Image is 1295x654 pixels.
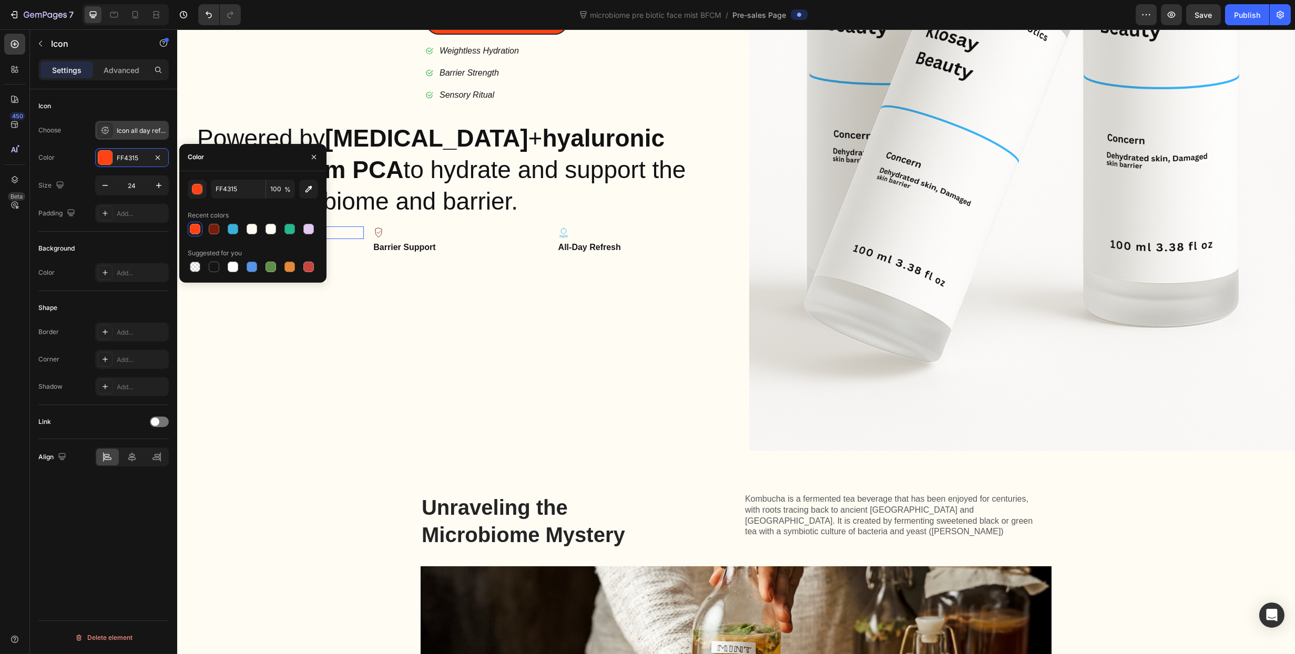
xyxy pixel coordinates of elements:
[568,464,865,508] p: Kombucha is a fermented tea beverage that has been enjoyed for centuries, with roots tracing back...
[117,328,166,337] div: Add...
[117,355,166,365] div: Add...
[198,4,241,25] div: Undo/Redo
[10,112,25,120] div: 450
[381,211,555,226] p: All-Day Refresh
[38,179,66,193] div: Size
[19,92,548,189] h2: Powered by + + to hydrate and support the skin’s microbiome and barrier.
[4,4,78,25] button: 7
[38,450,68,464] div: Align
[38,206,77,221] div: Padding
[588,9,724,20] span: microbiome pre biotic face mist BFCM
[51,37,140,50] p: Icon
[188,248,242,258] div: Suggested for you
[262,39,322,48] span: Barrier Strength
[83,127,226,154] strong: sodium PCA
[52,65,81,76] p: Settings
[38,244,75,253] div: Background
[117,209,166,219] div: Add...
[1259,603,1284,628] div: Open Intercom Messenger
[69,8,74,21] p: 7
[38,355,59,364] div: Corner
[211,180,266,199] input: Eg: FFFFFF
[148,95,351,122] strong: [MEDICAL_DATA]
[38,126,61,135] div: Choose
[726,9,729,20] span: /
[38,268,55,277] div: Color
[117,268,166,278] div: Add...
[38,101,51,111] div: Icon
[38,382,63,391] div: Shadow
[38,303,57,313] div: Shape
[243,463,497,520] h2: Unraveling the Microbiome Mystery
[104,65,139,76] p: Advanced
[188,152,204,162] div: Color
[177,29,1295,654] iframe: Design area
[262,59,342,72] p: Sensory Ritual
[117,153,147,163] div: FF4315
[75,631,132,644] div: Delete element
[8,192,25,201] div: Beta
[117,382,166,392] div: Add...
[1225,4,1269,25] button: Publish
[1195,11,1212,19] span: Save
[196,211,370,226] p: Barrier Support
[12,211,186,226] p: All Day Refresh
[284,185,291,194] span: %
[1234,9,1260,20] div: Publish
[188,211,229,220] div: Recent colors
[38,417,51,427] div: Link
[1186,4,1221,25] button: Save
[38,153,55,162] div: Color
[117,126,166,136] div: Icon all day refresh
[20,95,487,154] strong: hyaluronic acid
[38,629,169,646] button: Delete element
[38,327,59,337] div: Border
[733,9,787,20] span: Pre-sales Page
